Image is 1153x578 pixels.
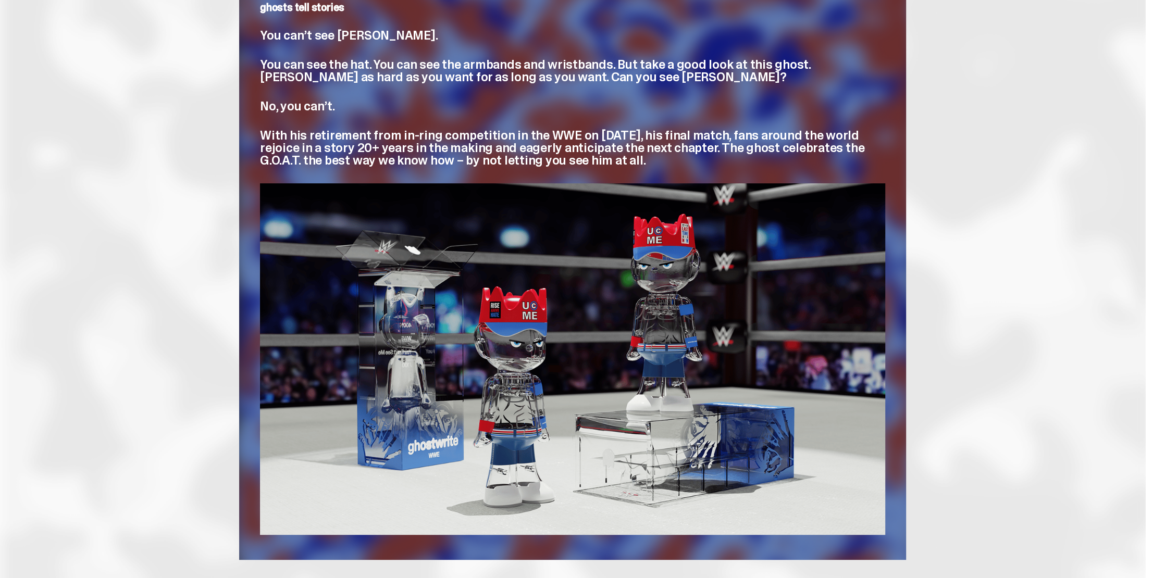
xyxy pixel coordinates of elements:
[260,27,438,43] span: You can’t see [PERSON_NAME].
[260,56,811,85] span: You can see the hat. You can see the armbands and wristbands. But take a good look at this ghost....
[260,127,864,168] span: With his retirement from in-ring competition in the WWE on [DATE], his final match, fans around t...
[260,98,335,114] span: No, you can’t.
[260,2,885,12] p: ghosts tell stories
[260,183,885,535] img: ghost story image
